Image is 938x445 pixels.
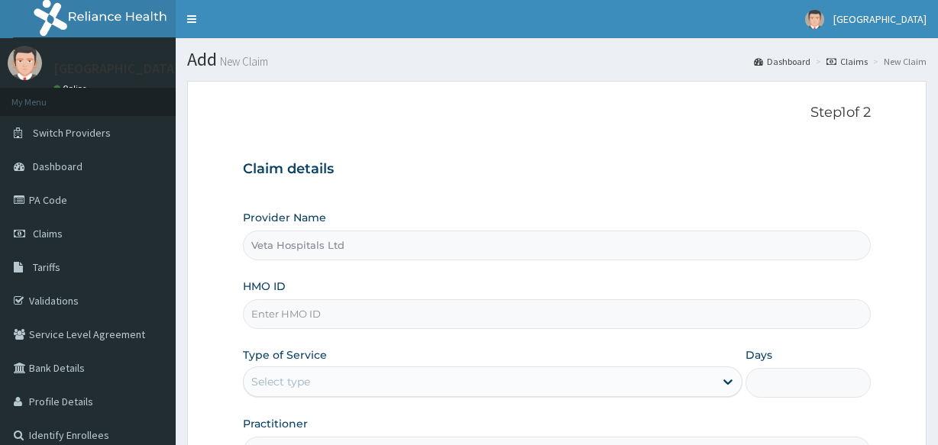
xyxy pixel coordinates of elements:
[33,126,111,140] span: Switch Providers
[33,227,63,240] span: Claims
[869,55,927,68] li: New Claim
[251,374,310,389] div: Select type
[243,210,326,225] label: Provider Name
[33,160,82,173] span: Dashboard
[243,299,870,329] input: Enter HMO ID
[754,55,810,68] a: Dashboard
[8,46,42,80] img: User Image
[243,161,870,178] h3: Claim details
[243,105,870,121] p: Step 1 of 2
[187,50,927,69] h1: Add
[53,83,90,94] a: Online
[217,56,268,67] small: New Claim
[243,347,327,363] label: Type of Service
[826,55,868,68] a: Claims
[746,347,772,363] label: Days
[833,12,927,26] span: [GEOGRAPHIC_DATA]
[33,260,60,274] span: Tariffs
[243,279,286,294] label: HMO ID
[805,10,824,29] img: User Image
[53,62,180,76] p: [GEOGRAPHIC_DATA]
[243,416,308,431] label: Practitioner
